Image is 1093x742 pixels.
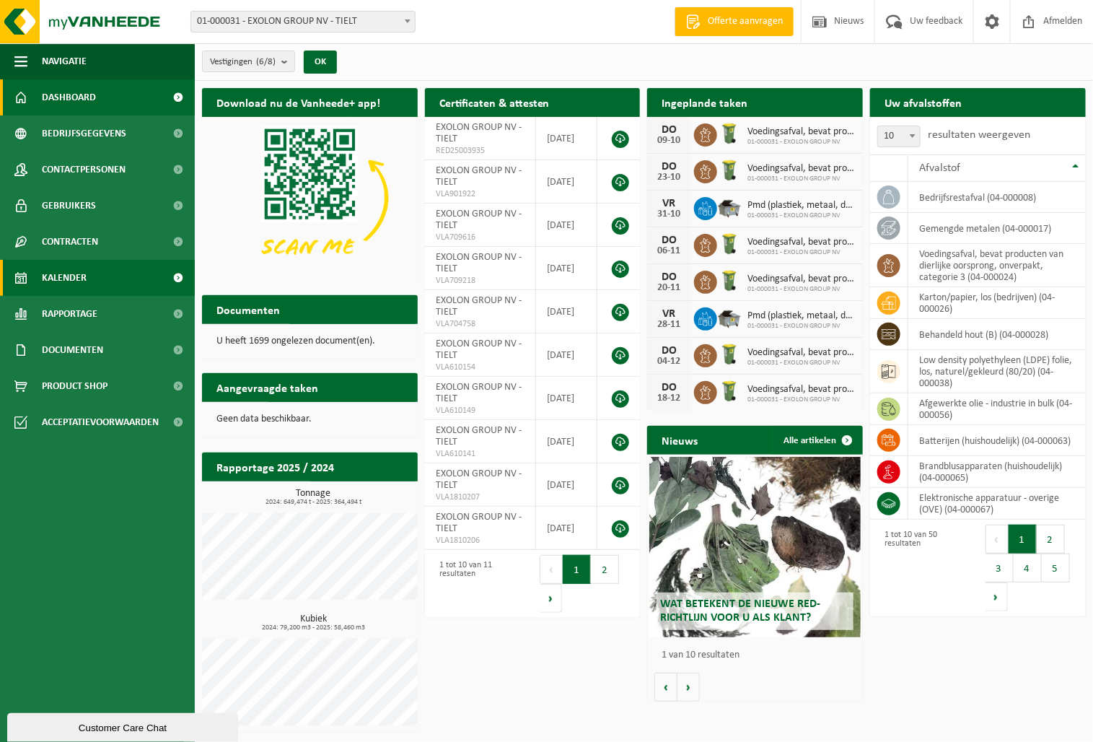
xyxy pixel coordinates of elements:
span: VLA704758 [436,318,524,330]
div: 1 tot 10 van 50 resultaten [877,523,970,613]
span: Voedingsafval, bevat producten van dierlijke oorsprong, onverpakt, categorie 3 [747,274,856,285]
button: OK [304,51,337,74]
a: Alle artikelen [772,426,861,455]
button: 1 [1009,525,1037,554]
button: 4 [1014,554,1042,582]
img: WB-0140-HPE-GN-50 [717,158,742,183]
span: Kalender [42,260,87,296]
img: WB-0140-HPE-GN-50 [717,232,742,256]
span: EXOLON GROUP NV - TIELT [436,122,522,144]
h2: Nieuws [647,426,712,454]
span: 10 [877,126,921,147]
div: 04-12 [654,357,683,367]
h3: Kubiek [209,614,418,632]
td: [DATE] [536,117,597,160]
span: Pmd (plastiek, metaal, drankkartons) (bedrijven) [747,200,856,211]
img: WB-5000-GAL-GY-01 [717,195,742,219]
span: VLA610154 [436,362,524,373]
span: VLA610141 [436,448,524,460]
div: DO [654,235,683,246]
button: 1 [563,555,591,584]
td: [DATE] [536,333,597,377]
td: low density polyethyleen (LDPE) folie, los, naturel/gekleurd (80/20) (04-000038) [908,350,1086,393]
button: Next [986,582,1008,611]
img: WB-0140-HPE-GN-50 [717,379,742,403]
span: EXOLON GROUP NV - TIELT [436,252,522,274]
td: [DATE] [536,160,597,204]
span: Product Shop [42,368,107,404]
h2: Certificaten & attesten [425,88,564,116]
img: WB-0140-HPE-GN-50 [717,269,742,293]
div: DO [654,345,683,357]
span: Voedingsafval, bevat producten van dierlijke oorsprong, onverpakt, categorie 3 [747,126,856,138]
span: Voedingsafval, bevat producten van dierlijke oorsprong, onverpakt, categorie 3 [747,163,856,175]
span: EXOLON GROUP NV - TIELT [436,339,522,361]
h3: Tonnage [209,489,418,506]
span: Contracten [42,224,98,260]
td: [DATE] [536,463,597,507]
div: 23-10 [654,173,683,183]
td: [DATE] [536,290,597,333]
count: (6/8) [256,57,276,66]
label: resultaten weergeven [928,129,1030,141]
span: VLA610149 [436,405,524,416]
div: 31-10 [654,209,683,219]
span: EXOLON GROUP NV - TIELT [436,295,522,318]
button: Vorige [654,673,677,702]
span: Bedrijfsgegevens [42,115,126,152]
span: EXOLON GROUP NV - TIELT [436,209,522,231]
span: 01-000031 - EXOLON GROUP NV [747,248,856,257]
span: Voedingsafval, bevat producten van dierlijke oorsprong, onverpakt, categorie 3 [747,237,856,248]
span: 01-000031 - EXOLON GROUP NV [747,396,856,404]
div: DO [654,271,683,283]
span: EXOLON GROUP NV - TIELT [436,468,522,491]
div: DO [654,382,683,393]
button: 2 [591,555,619,584]
td: [DATE] [536,507,597,550]
span: Gebruikers [42,188,96,224]
div: VR [654,308,683,320]
span: 01-000031 - EXOLON GROUP NV [747,138,856,147]
h2: Uw afvalstoffen [870,88,976,116]
a: Offerte aanvragen [675,7,794,36]
img: WB-5000-GAL-GY-01 [717,305,742,330]
span: 01-000031 - EXOLON GROUP NV - TIELT [191,12,415,32]
span: Rapportage [42,296,97,332]
span: 01-000031 - EXOLON GROUP NV [747,359,856,367]
span: Navigatie [42,43,87,79]
h2: Documenten [202,295,294,323]
span: 01-000031 - EXOLON GROUP NV - TIELT [190,11,416,32]
div: 28-11 [654,320,683,330]
td: elektronische apparatuur - overige (OVE) (04-000067) [908,488,1086,520]
span: 2024: 79,200 m3 - 2025: 58,460 m3 [209,624,418,632]
span: Documenten [42,332,103,368]
span: Offerte aanvragen [704,14,786,29]
div: DO [654,161,683,173]
button: 3 [986,554,1014,582]
div: 06-11 [654,246,683,256]
img: WB-0140-HPE-GN-50 [717,342,742,367]
span: EXOLON GROUP NV - TIELT [436,425,522,448]
span: Voedingsafval, bevat producten van dierlijke oorsprong, onverpakt, categorie 3 [747,384,856,396]
button: 5 [1042,554,1070,582]
button: 2 [1037,525,1065,554]
button: Next [540,584,562,613]
span: 01-000031 - EXOLON GROUP NV [747,175,856,183]
iframe: chat widget [7,710,241,742]
p: U heeft 1699 ongelezen document(en). [216,336,403,346]
td: [DATE] [536,204,597,247]
td: [DATE] [536,377,597,420]
span: Vestigingen [210,51,276,73]
button: Previous [540,555,563,584]
td: gemengde metalen (04-000017) [908,213,1086,244]
span: 10 [878,126,920,147]
a: Bekijk rapportage [310,481,416,510]
span: VLA709616 [436,232,524,243]
h2: Rapportage 2025 / 2024 [202,453,348,481]
a: Wat betekent de nieuwe RED-richtlijn voor u als klant? [649,457,861,637]
span: Afvalstof [919,162,960,174]
span: Pmd (plastiek, metaal, drankkartons) (bedrijven) [747,310,856,322]
span: Contactpersonen [42,152,126,188]
h2: Aangevraagde taken [202,373,333,401]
